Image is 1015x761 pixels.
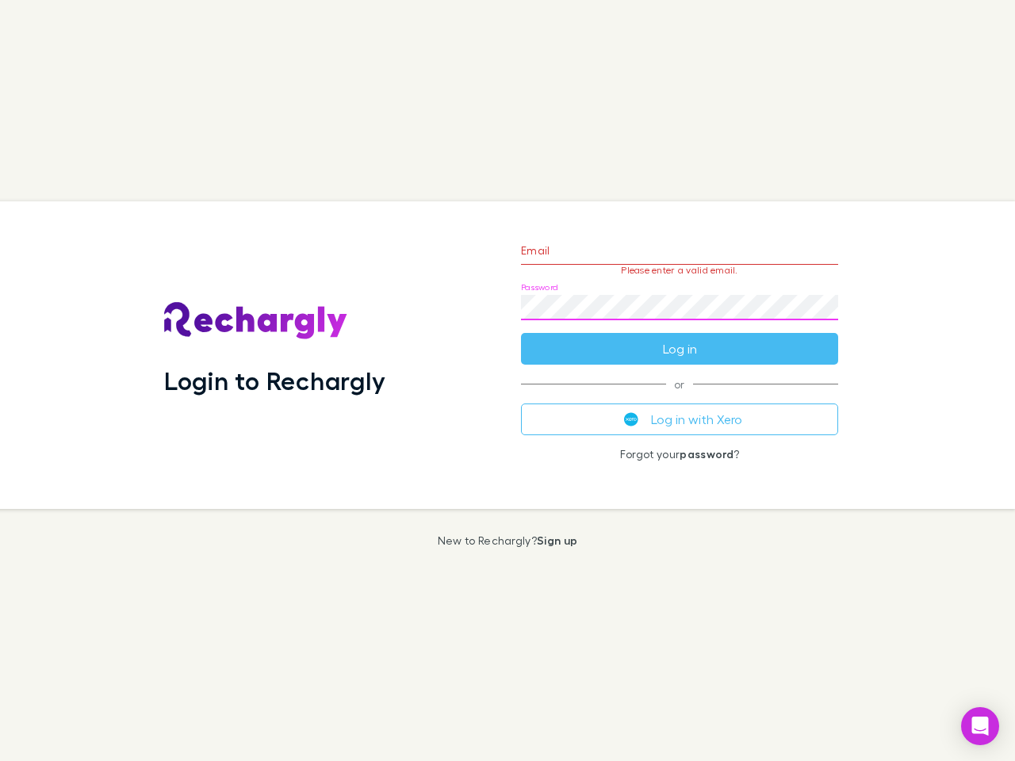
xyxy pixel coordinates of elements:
[164,302,348,340] img: Rechargly's Logo
[961,707,999,745] div: Open Intercom Messenger
[521,281,558,293] label: Password
[680,447,733,461] a: password
[521,448,838,461] p: Forgot your ?
[438,534,578,547] p: New to Rechargly?
[521,265,838,276] p: Please enter a valid email.
[164,365,385,396] h1: Login to Rechargly
[624,412,638,426] img: Xero's logo
[521,403,838,435] button: Log in with Xero
[521,384,838,384] span: or
[537,533,577,547] a: Sign up
[521,333,838,365] button: Log in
